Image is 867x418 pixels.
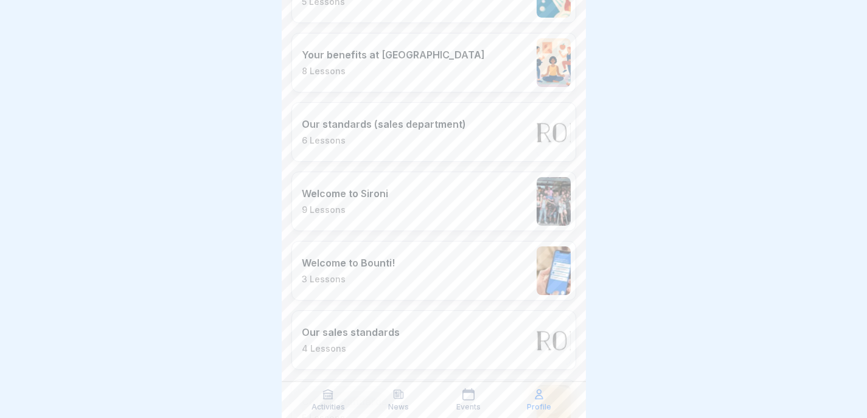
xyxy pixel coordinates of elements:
[456,403,481,411] p: Events
[537,38,571,87] img: qv31ye6da0ab8wtu5n9xmwyd.png
[537,177,571,226] img: xmkdnyjyz2x3qdpcryl1xaw9.png
[312,403,345,411] p: Activities
[291,33,576,92] a: Your benefits at [GEOGRAPHIC_DATA]8 Lessons
[291,172,576,231] a: Welcome to Sironi9 Lessons
[302,257,395,269] p: Welcome to Bounti!
[302,118,466,130] p: Our standards (sales department)
[388,403,409,411] p: News
[291,241,576,301] a: Welcome to Bounti!3 Lessons
[527,403,551,411] p: Profile
[537,316,571,364] img: lqv555mlp0nk8rvfp4y70ul5.png
[302,66,485,77] p: 8 Lessons
[302,343,400,354] p: 4 Lessons
[537,246,571,295] img: xh3bnih80d1pxcetv9zsuevg.png
[302,135,466,146] p: 6 Lessons
[302,49,485,61] p: Your benefits at [GEOGRAPHIC_DATA]
[537,108,571,156] img: lqv555mlp0nk8rvfp4y70ul5.png
[291,310,576,370] a: Our sales standards4 Lessons
[302,326,400,338] p: Our sales standards
[302,274,395,285] p: 3 Lessons
[302,187,388,200] p: Welcome to Sironi
[302,204,388,215] p: 9 Lessons
[291,102,576,162] a: Our standards (sales department)6 Lessons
